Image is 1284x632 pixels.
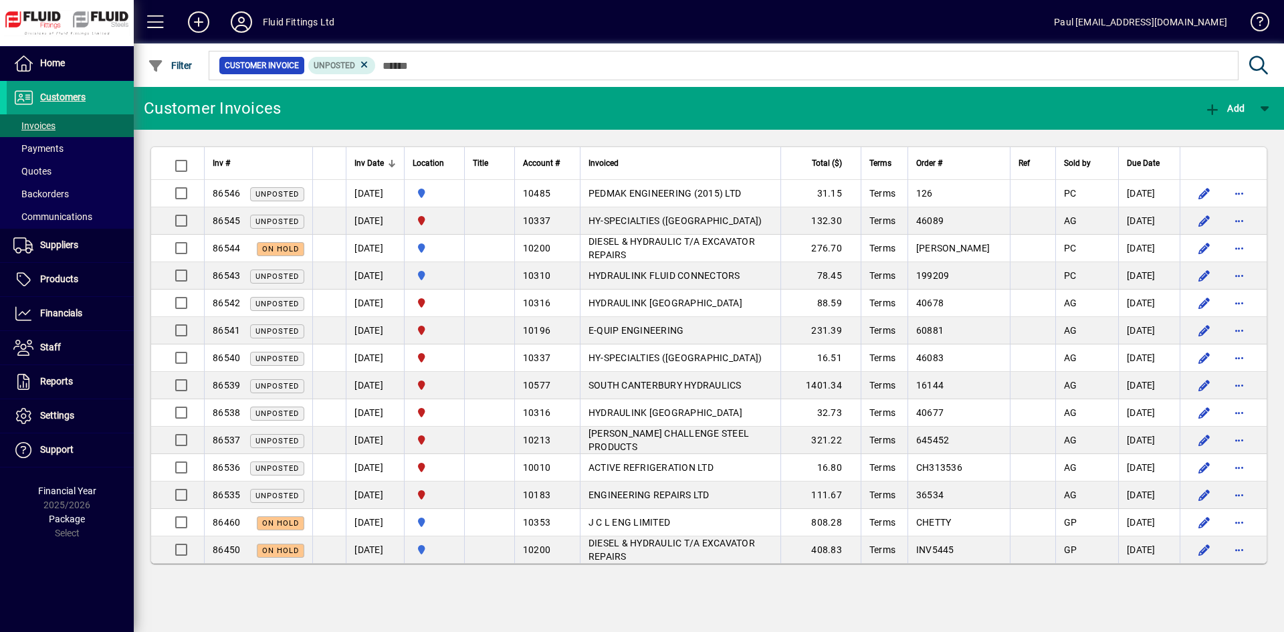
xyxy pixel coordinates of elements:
[7,183,134,205] a: Backorders
[588,380,742,391] span: SOUTH CANTERBURY HYDRAULICS
[213,325,240,336] span: 86541
[916,490,944,500] span: 36534
[7,160,134,183] a: Quotes
[413,460,456,475] span: FLUID FITTINGS CHRISTCHURCH
[13,143,64,154] span: Payments
[1019,156,1047,171] div: Ref
[346,509,404,536] td: [DATE]
[7,229,134,262] a: Suppliers
[473,156,506,171] div: Title
[916,544,954,555] span: INV5445
[1064,352,1077,363] span: AG
[1194,320,1215,341] button: Edit
[780,536,861,563] td: 408.83
[916,325,944,336] span: 60881
[346,262,404,290] td: [DATE]
[1118,427,1180,454] td: [DATE]
[1228,347,1250,368] button: More options
[1118,399,1180,427] td: [DATE]
[523,325,550,336] span: 10196
[13,166,51,177] span: Quotes
[1194,457,1215,478] button: Edit
[346,344,404,372] td: [DATE]
[523,243,550,253] span: 10200
[588,538,755,562] span: DIESEL & HYDRAULIC T/A EXCAVATOR REPAIRS
[523,188,550,199] span: 10485
[780,454,861,482] td: 16.80
[523,407,550,418] span: 10316
[1194,375,1215,396] button: Edit
[916,435,950,445] span: 645452
[780,482,861,509] td: 111.67
[869,462,895,473] span: Terms
[413,488,456,502] span: FLUID FITTINGS CHRISTCHURCH
[588,270,740,281] span: HYDRAULINK FLUID CONNECTORS
[473,156,488,171] span: Title
[262,245,299,253] span: On hold
[789,156,854,171] div: Total ($)
[916,215,944,226] span: 46089
[255,190,299,199] span: Unposted
[869,298,895,308] span: Terms
[413,433,456,447] span: FLUID FITTINGS CHRISTCHURCH
[780,344,861,372] td: 16.51
[869,188,895,199] span: Terms
[780,509,861,536] td: 808.28
[413,542,456,557] span: AUCKLAND
[523,490,550,500] span: 10183
[916,352,944,363] span: 46083
[869,380,895,391] span: Terms
[413,323,456,338] span: FLUID FITTINGS CHRISTCHURCH
[413,156,444,171] span: Location
[916,188,933,199] span: 126
[314,61,355,70] span: Unposted
[1064,156,1091,171] span: Sold by
[1118,317,1180,344] td: [DATE]
[1241,3,1267,46] a: Knowledge Base
[780,399,861,427] td: 32.73
[588,215,762,226] span: HY-SPECIALTIES ([GEOGRAPHIC_DATA])
[213,380,240,391] span: 86539
[346,372,404,399] td: [DATE]
[40,444,74,455] span: Support
[1228,237,1250,259] button: More options
[413,378,456,393] span: FLUID FITTINGS CHRISTCHURCH
[780,207,861,235] td: 132.30
[1127,156,1172,171] div: Due Date
[588,428,749,452] span: [PERSON_NAME] CHALLENGE STEEL PRODUCTS
[916,462,962,473] span: CH313536
[255,409,299,418] span: Unposted
[916,270,950,281] span: 199209
[213,215,240,226] span: 86545
[916,156,1002,171] div: Order #
[869,435,895,445] span: Terms
[255,382,299,391] span: Unposted
[225,59,299,72] span: Customer Invoice
[1118,344,1180,372] td: [DATE]
[588,325,684,336] span: E-QUIP ENGINEERING
[255,354,299,363] span: Unposted
[1194,539,1215,560] button: Edit
[7,205,134,228] a: Communications
[413,241,456,255] span: AUCKLAND
[1118,262,1180,290] td: [DATE]
[7,331,134,364] a: Staff
[1228,265,1250,286] button: More options
[588,490,710,500] span: ENGINEERING REPAIRS LTD
[40,410,74,421] span: Settings
[13,120,56,131] span: Invoices
[413,268,456,283] span: AUCKLAND
[869,215,895,226] span: Terms
[869,352,895,363] span: Terms
[523,544,550,555] span: 10200
[7,137,134,160] a: Payments
[523,298,550,308] span: 10316
[1228,292,1250,314] button: More options
[40,239,78,250] span: Suppliers
[346,180,404,207] td: [DATE]
[1118,207,1180,235] td: [DATE]
[1194,210,1215,231] button: Edit
[213,188,240,199] span: 86546
[1064,490,1077,500] span: AG
[588,156,772,171] div: Invoiced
